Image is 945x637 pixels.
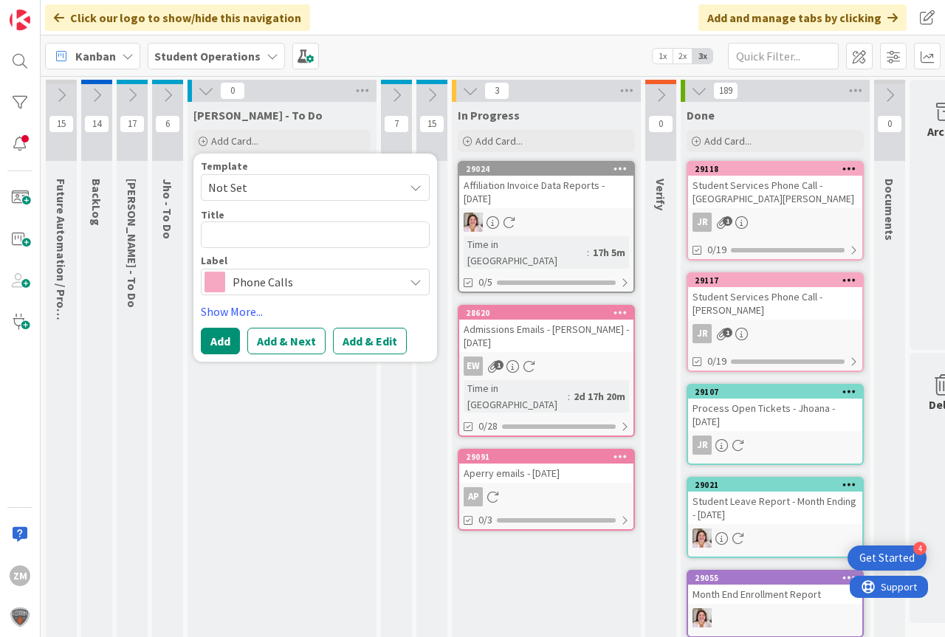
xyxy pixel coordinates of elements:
[208,178,393,197] span: Not Set
[201,255,227,266] span: Label
[688,324,862,343] div: JR
[688,528,862,548] div: EW
[673,49,693,63] span: 2x
[688,571,862,604] div: 29055Month End Enrollment Report
[698,4,907,31] div: Add and manage tabs by clicking
[693,608,712,627] img: EW
[693,528,712,548] img: EW
[877,115,902,133] span: 0
[695,573,862,583] div: 29055
[707,242,726,258] span: 0/19
[688,435,862,455] div: JR
[459,320,633,352] div: Admissions Emails - [PERSON_NAME] - [DATE]
[687,108,715,123] span: Done
[723,216,732,226] span: 1
[653,179,668,210] span: Verify
[201,208,224,221] label: Title
[54,179,69,379] span: Future Automation / Process Building
[154,49,261,63] b: Student Operations
[695,164,862,174] div: 29118
[155,115,180,133] span: 6
[882,179,897,241] span: Documents
[193,108,323,123] span: Zaida - To Do
[693,324,712,343] div: JR
[695,480,862,490] div: 29021
[10,607,30,627] img: avatar
[160,179,175,239] span: Jho - To Do
[464,213,483,232] img: EW
[201,161,248,171] span: Template
[568,388,570,404] span: :
[459,162,633,176] div: 29024
[688,274,862,320] div: 29117Student Services Phone Call - [PERSON_NAME]
[459,357,633,376] div: EW
[688,608,862,627] div: EW
[459,306,633,320] div: 28620
[693,213,712,232] div: JR
[125,179,140,308] span: Emilie - To Do
[475,134,523,148] span: Add Card...
[211,134,258,148] span: Add Card...
[704,134,752,148] span: Add Card...
[688,399,862,431] div: Process Open Tickets - Jhoana - [DATE]
[384,115,409,133] span: 7
[688,492,862,524] div: Student Leave Report - Month Ending - [DATE]
[648,115,673,133] span: 0
[233,272,396,292] span: Phone Calls
[587,244,589,261] span: :
[693,49,712,63] span: 3x
[484,82,509,100] span: 3
[464,357,483,376] div: EW
[466,164,633,174] div: 29024
[478,512,492,528] span: 0/3
[201,328,240,354] button: Add
[723,328,732,337] span: 1
[707,354,726,369] span: 0/19
[695,275,862,286] div: 29117
[688,571,862,585] div: 29055
[695,387,862,397] div: 29107
[201,303,430,320] a: Show More...
[913,542,927,555] div: 4
[466,308,633,318] div: 28620
[459,464,633,483] div: Aperry emails - [DATE]
[220,82,245,100] span: 0
[688,176,862,208] div: Student Services Phone Call - [GEOGRAPHIC_DATA][PERSON_NAME]
[247,328,326,354] button: Add & Next
[464,487,483,506] div: AP
[31,2,67,20] span: Support
[478,419,498,434] span: 0/28
[459,487,633,506] div: AP
[688,478,862,492] div: 29021
[120,115,145,133] span: 17
[459,176,633,208] div: Affiliation Invoice Data Reports - [DATE]
[688,385,862,399] div: 29107
[848,545,927,571] div: Open Get Started checklist, remaining modules: 4
[459,162,633,208] div: 29024Affiliation Invoice Data Reports - [DATE]
[458,108,520,123] span: In Progress
[688,385,862,431] div: 29107Process Open Tickets - Jhoana - [DATE]
[494,360,504,370] span: 1
[419,115,444,133] span: 15
[89,179,104,226] span: BackLog
[75,47,116,65] span: Kanban
[49,115,74,133] span: 15
[466,452,633,462] div: 29091
[713,82,738,100] span: 189
[693,435,712,455] div: JR
[464,380,568,413] div: Time in [GEOGRAPHIC_DATA]
[859,551,915,565] div: Get Started
[589,244,629,261] div: 17h 5m
[688,274,862,287] div: 29117
[333,328,407,354] button: Add & Edit
[688,162,862,208] div: 29118Student Services Phone Call - [GEOGRAPHIC_DATA][PERSON_NAME]
[688,478,862,524] div: 29021Student Leave Report - Month Ending - [DATE]
[10,565,30,586] div: ZM
[728,43,839,69] input: Quick Filter...
[688,162,862,176] div: 29118
[653,49,673,63] span: 1x
[688,213,862,232] div: JR
[10,10,30,30] img: Visit kanbanzone.com
[459,213,633,232] div: EW
[570,388,629,404] div: 2d 17h 20m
